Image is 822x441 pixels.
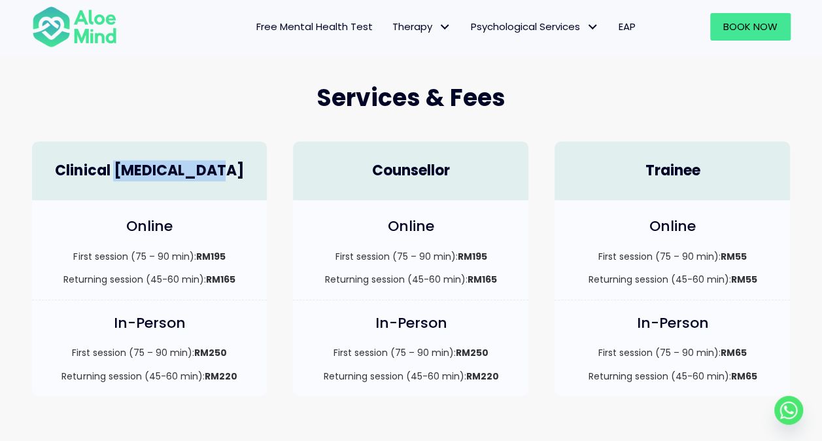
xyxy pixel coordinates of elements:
h4: In-Person [568,313,777,334]
span: Free Mental Health Test [256,20,373,33]
span: Psychological Services [471,20,599,33]
h4: Online [45,217,254,237]
a: Psychological ServicesPsychological Services: submenu [461,13,609,41]
p: Returning session (45-60 min): [568,370,777,383]
h4: Online [306,217,515,237]
h4: Online [568,217,777,237]
nav: Menu [134,13,645,41]
strong: RM250 [194,346,227,359]
p: Returning session (45-60 min): [45,370,254,383]
strong: RM250 [456,346,488,359]
p: Returning session (45-60 min): [306,273,515,286]
p: Returning session (45-60 min): [568,273,777,286]
p: First session (75 – 90 min): [568,250,777,263]
p: First session (75 – 90 min): [306,346,515,359]
h4: Trainee [568,161,777,181]
strong: RM55 [730,273,757,286]
a: Book Now [710,13,791,41]
h4: Counsellor [306,161,515,181]
a: EAP [609,13,645,41]
a: Free Mental Health Test [247,13,383,41]
strong: RM195 [457,250,487,263]
h4: In-Person [45,313,254,334]
span: Services & Fees [317,81,505,115]
a: Whatsapp [774,396,803,425]
h4: In-Person [306,313,515,334]
span: Therapy [392,20,451,33]
strong: RM220 [204,370,237,383]
p: First session (75 – 90 min): [45,250,254,263]
img: Aloe mind Logo [32,5,117,48]
p: First session (75 – 90 min): [45,346,254,359]
h4: Clinical [MEDICAL_DATA] [45,161,254,181]
strong: RM165 [468,273,497,286]
span: Book Now [723,20,778,33]
strong: RM65 [730,370,757,383]
strong: RM165 [206,273,235,286]
strong: RM220 [466,370,498,383]
span: Therapy: submenu [436,18,454,37]
a: TherapyTherapy: submenu [383,13,461,41]
p: Returning session (45-60 min): [306,370,515,383]
span: Psychological Services: submenu [583,18,602,37]
strong: RM55 [721,250,747,263]
strong: RM195 [196,250,225,263]
p: First session (75 – 90 min): [306,250,515,263]
span: EAP [619,20,636,33]
p: First session (75 – 90 min): [568,346,777,359]
strong: RM65 [721,346,747,359]
p: Returning session (45-60 min): [45,273,254,286]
